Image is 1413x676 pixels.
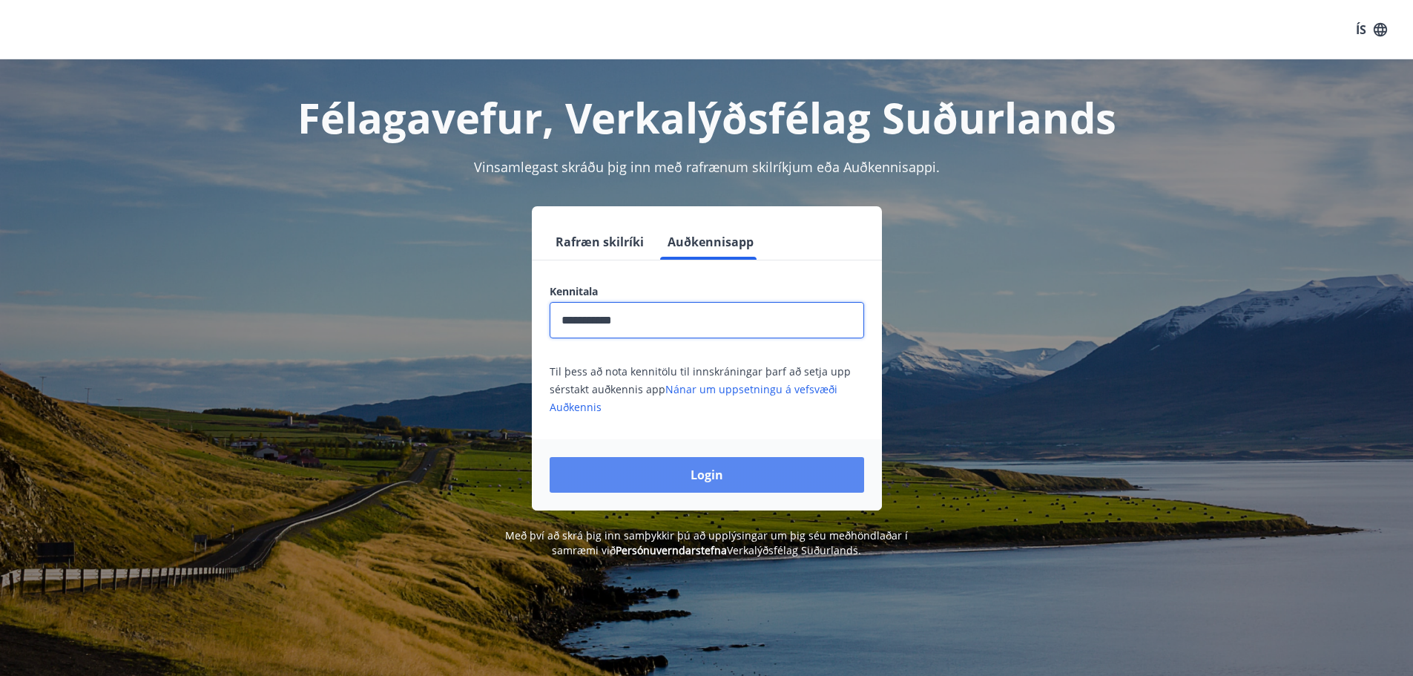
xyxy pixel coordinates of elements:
[550,457,864,493] button: Login
[191,89,1223,145] h1: Félagavefur, Verkalýðsfélag Suðurlands
[550,382,837,414] a: Nánar um uppsetningu á vefsvæði Auðkennis
[550,224,650,260] button: Rafræn skilríki
[474,158,940,176] span: Vinsamlegast skráðu þig inn með rafrænum skilríkjum eða Auðkennisappi.
[550,284,864,299] label: Kennitala
[616,543,727,557] a: Persónuverndarstefna
[505,528,908,557] span: Með því að skrá þig inn samþykkir þú að upplýsingar um þig séu meðhöndlaðar í samræmi við Verkalý...
[1348,16,1395,43] button: ÍS
[550,364,851,414] span: Til þess að nota kennitölu til innskráningar þarf að setja upp sérstakt auðkennis app
[662,224,760,260] button: Auðkennisapp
